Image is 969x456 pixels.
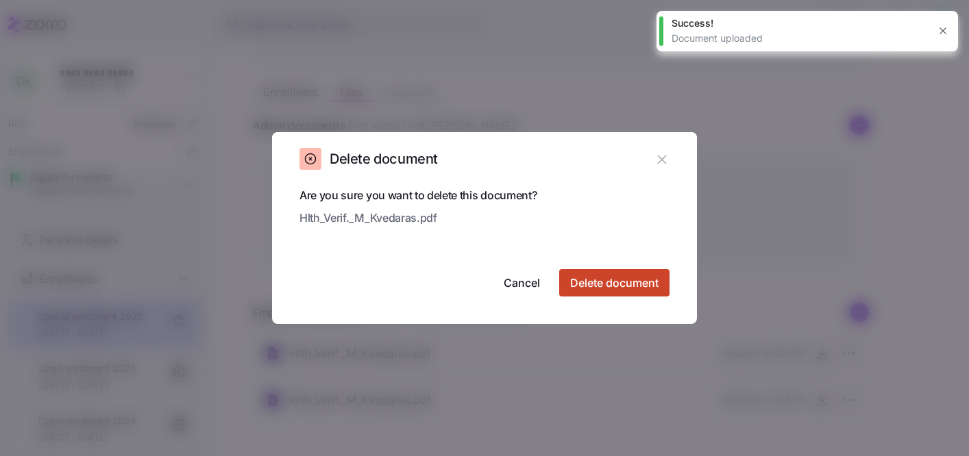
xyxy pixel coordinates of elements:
button: Delete document [559,269,670,296]
span: Are you sure you want to delete this document? [299,187,670,231]
span: Delete document [570,275,659,291]
h2: Delete document [330,150,438,168]
button: Cancel [493,269,551,296]
div: Success! [672,16,928,30]
div: Document uploaded [672,31,928,45]
span: Cancel [504,275,540,291]
span: Hlth_Verif._M_Kvedaras.pdf [299,210,437,227]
